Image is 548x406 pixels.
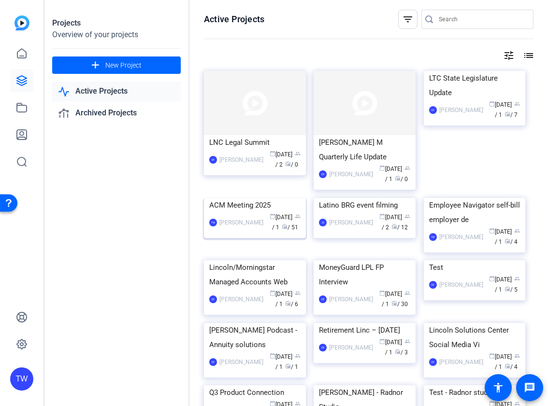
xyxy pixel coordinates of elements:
[295,213,301,219] span: group
[295,290,301,296] span: group
[52,82,181,101] a: Active Projects
[429,323,520,352] div: Lincoln Solutions Center Social Media Vi
[429,71,520,100] div: LTC State Legislature Update
[329,294,373,304] div: [PERSON_NAME]
[439,14,526,25] input: Search
[514,276,520,281] span: group
[209,358,217,366] div: DF
[379,214,402,221] span: [DATE]
[395,175,401,181] span: radio
[514,101,520,107] span: group
[295,151,301,156] span: group
[319,135,410,164] div: [PERSON_NAME] M Quarterly Life Update
[391,300,397,306] span: radio
[270,213,275,219] span: calendar_today
[489,276,495,281] span: calendar_today
[429,358,437,366] div: DF
[270,214,292,221] span: [DATE]
[489,101,512,108] span: [DATE]
[319,198,410,212] div: Latino BRG event filming
[489,353,512,360] span: [DATE]
[52,103,181,123] a: Archived Projects
[429,106,437,114] div: DF
[379,291,402,297] span: [DATE]
[219,357,263,367] div: [PERSON_NAME]
[514,228,520,234] span: group
[329,169,373,179] div: [PERSON_NAME]
[439,232,483,242] div: [PERSON_NAME]
[402,14,414,25] mat-icon: filter_list
[209,295,217,303] div: DF
[319,323,410,337] div: Retirement Linc – [DATE]
[219,218,263,227] div: [PERSON_NAME]
[379,166,402,172] span: [DATE]
[404,338,410,344] span: group
[319,219,327,226] div: JZ
[209,156,217,164] div: DF
[505,238,510,244] span: radio
[489,353,495,359] span: calendar_today
[439,280,483,290] div: [PERSON_NAME]
[52,29,181,41] div: Overview of your projects
[285,161,298,168] span: / 0
[319,344,327,351] div: DF
[391,224,397,229] span: radio
[285,161,291,167] span: radio
[503,50,515,61] mat-icon: tune
[395,349,401,354] span: radio
[404,165,410,171] span: group
[379,290,385,296] span: calendar_today
[105,60,142,70] span: New Project
[319,260,410,289] div: MoneyGuard LPL FP Interview
[505,286,510,292] span: radio
[329,218,373,227] div: [PERSON_NAME]
[404,290,410,296] span: group
[505,286,518,293] span: / 5
[505,238,518,245] span: / 4
[505,364,518,370] span: / 4
[275,353,301,370] span: / 1
[14,15,29,30] img: blue-gradient.svg
[89,59,101,71] mat-icon: add
[329,343,373,352] div: [PERSON_NAME]
[319,170,327,178] div: DF
[295,353,301,359] span: group
[489,101,495,107] span: calendar_today
[505,111,510,117] span: radio
[204,14,264,25] h1: Active Projects
[522,50,534,61] mat-icon: list
[505,363,510,369] span: radio
[285,364,298,370] span: / 1
[285,301,298,308] span: / 6
[429,198,520,227] div: Employee Navigator self-bill employer de
[285,300,291,306] span: radio
[285,363,291,369] span: radio
[429,233,437,241] div: TW
[505,112,518,118] span: / 7
[489,228,512,235] span: [DATE]
[270,353,275,359] span: calendar_today
[382,214,410,231] span: / 2
[391,224,408,231] span: / 12
[489,228,495,234] span: calendar_today
[489,276,512,283] span: [DATE]
[282,224,298,231] span: / 51
[270,353,292,360] span: [DATE]
[495,353,520,370] span: / 1
[429,260,520,275] div: Test
[209,323,301,352] div: [PERSON_NAME] Podcast - Annuity solutions
[391,301,408,308] span: / 30
[404,213,410,219] span: group
[270,290,275,296] span: calendar_today
[272,214,301,231] span: / 1
[52,56,181,74] button: New Project
[219,294,263,304] div: [PERSON_NAME]
[209,135,301,150] div: LNC Legal Summit
[209,219,217,226] div: TW
[209,198,301,212] div: ACM Meeting 2025
[270,151,275,156] span: calendar_today
[379,338,385,344] span: calendar_today
[209,385,301,400] div: Q3 Product Connection
[495,228,520,245] span: / 1
[395,176,408,182] span: / 0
